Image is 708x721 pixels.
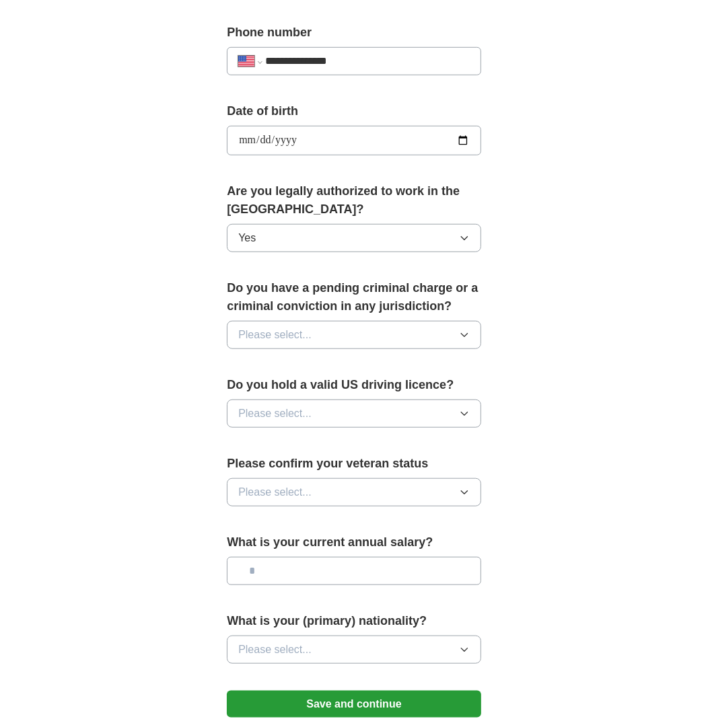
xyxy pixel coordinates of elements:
button: Save and continue [227,691,481,718]
label: Please confirm your veteran status [227,455,481,473]
label: What is your (primary) nationality? [227,612,481,630]
button: Please select... [227,400,481,428]
span: Please select... [238,642,312,658]
span: Please select... [238,406,312,422]
button: Please select... [227,478,481,506]
button: Please select... [227,321,481,349]
label: Phone number [227,24,481,42]
label: Do you have a pending criminal charge or a criminal conviction in any jurisdiction? [227,279,481,315]
label: Are you legally authorized to work in the [GEOGRAPHIC_DATA]? [227,182,481,219]
button: Yes [227,224,481,252]
span: Please select... [238,327,312,343]
label: Do you hold a valid US driving licence? [227,376,481,394]
span: Please select... [238,484,312,500]
label: Date of birth [227,102,481,120]
label: What is your current annual salary? [227,533,481,552]
button: Please select... [227,636,481,664]
span: Yes [238,230,256,246]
